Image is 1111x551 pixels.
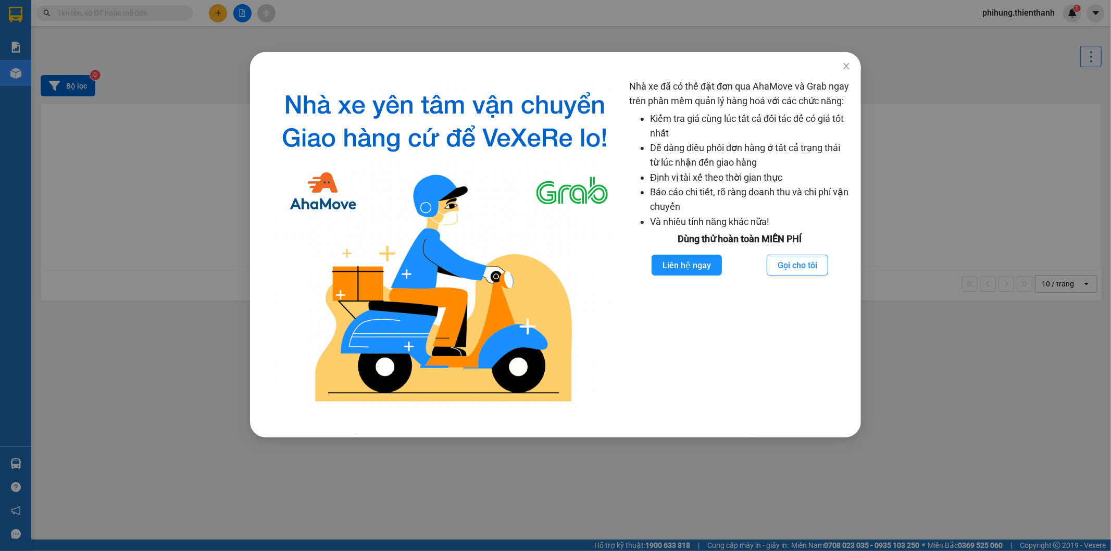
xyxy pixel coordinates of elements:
button: Close [832,52,861,81]
img: logo [269,79,621,411]
li: Định vị tài xế theo thời gian thực [650,170,851,185]
div: Nhà xe đã có thể đặt đơn qua AhaMove và Grab ngay trên phần mềm quản lý hàng hoá với các chức năng: [629,79,851,411]
li: Kiểm tra giá cùng lúc tất cả đối tác để có giá tốt nhất [650,111,851,141]
button: Liên hệ ngay [652,255,722,275]
button: Gọi cho tôi [767,255,828,275]
li: Và nhiều tính năng khác nữa! [650,215,851,229]
span: Gọi cho tôi [778,259,817,272]
li: Dễ dàng điều phối đơn hàng ở tất cả trạng thái từ lúc nhận đến giao hàng [650,141,851,170]
span: Liên hệ ngay [663,259,711,272]
span: close [842,62,851,70]
div: Dùng thử hoàn toàn MIỄN PHÍ [629,232,851,246]
li: Báo cáo chi tiết, rõ ràng doanh thu và chi phí vận chuyển [650,185,851,215]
